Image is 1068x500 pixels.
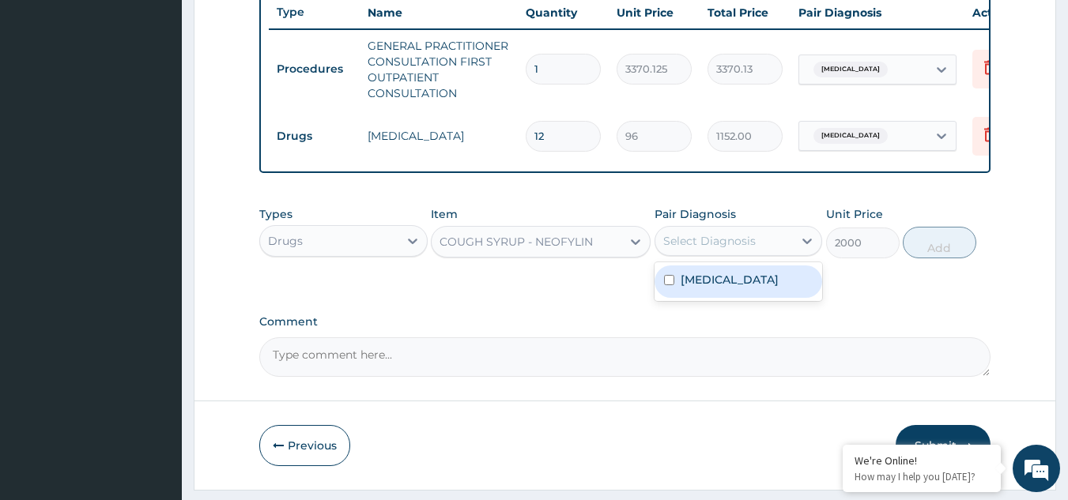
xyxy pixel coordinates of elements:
button: Previous [259,425,350,466]
span: [MEDICAL_DATA] [813,128,888,144]
div: We're Online! [855,453,989,468]
div: Drugs [268,233,303,249]
td: Drugs [269,122,360,151]
img: d_794563401_company_1708531726252_794563401 [29,79,64,118]
td: [MEDICAL_DATA] [360,120,518,152]
span: [MEDICAL_DATA] [813,62,888,77]
label: Comment [259,315,991,329]
span: We're online! [92,149,218,309]
div: Chat with us now [82,88,266,109]
label: Types [259,208,292,221]
label: Item [431,206,458,222]
p: How may I help you today? [855,470,989,483]
label: Unit Price [826,206,883,222]
td: GENERAL PRACTITIONER CONSULTATION FIRST OUTPATIENT CONSULTATION [360,30,518,109]
div: Minimize live chat window [259,8,297,46]
button: Add [903,227,976,258]
label: Pair Diagnosis [655,206,736,222]
button: Submit [896,425,991,466]
textarea: Type your message and hit 'Enter' [8,333,301,388]
td: Procedures [269,55,360,84]
div: COUGH SYRUP - NEOFYLIN [440,234,593,250]
div: Select Diagnosis [663,233,756,249]
label: [MEDICAL_DATA] [681,272,779,288]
